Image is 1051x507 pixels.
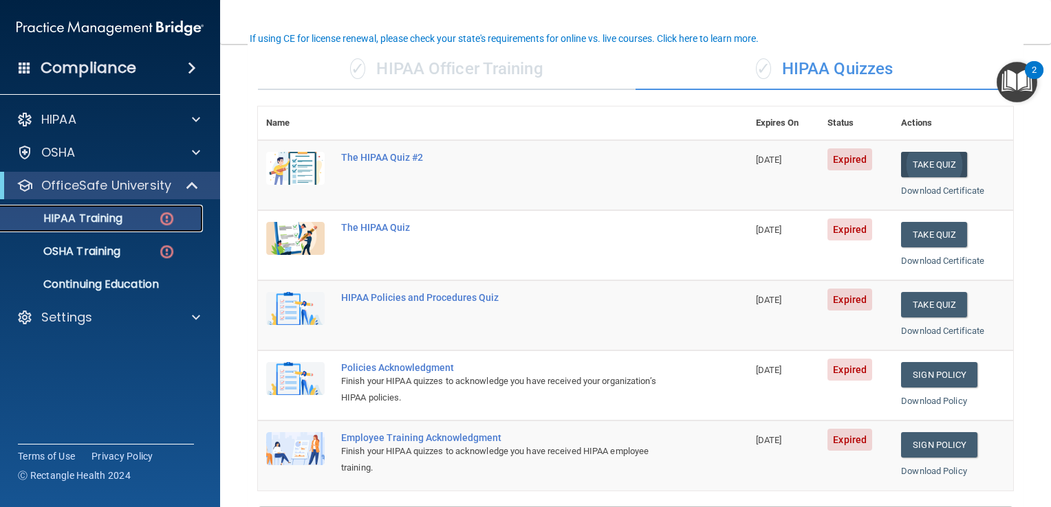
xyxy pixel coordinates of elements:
[748,106,820,140] th: Expires On
[901,396,967,406] a: Download Policy
[756,58,771,79] span: ✓
[901,185,984,196] a: Download Certificate
[248,32,761,45] button: If using CE for license renewal, please check your state's requirements for online vs. live cours...
[158,210,175,227] img: danger-circle.6113f641.png
[9,212,122,225] p: HIPAA Training
[756,365,782,375] span: [DATE]
[756,295,782,305] span: [DATE]
[41,111,76,128] p: HIPAA
[158,243,175,260] img: danger-circle.6113f641.png
[341,222,679,233] div: The HIPAA Quiz
[18,469,131,482] span: Ⓒ Rectangle Health 2024
[636,49,1013,90] div: HIPAA Quizzes
[827,359,872,381] span: Expired
[901,326,984,336] a: Download Certificate
[901,362,977,387] a: Sign Policy
[258,106,333,140] th: Name
[41,309,92,326] p: Settings
[819,106,893,140] th: Status
[9,278,197,291] p: Continuing Education
[17,144,200,161] a: OSHA
[901,432,977,458] a: Sign Policy
[901,152,967,177] button: Take Quiz
[827,289,872,311] span: Expired
[91,449,153,463] a: Privacy Policy
[41,144,76,161] p: OSHA
[827,429,872,451] span: Expired
[901,466,967,476] a: Download Policy
[827,148,872,170] span: Expired
[756,435,782,445] span: [DATE]
[17,14,204,42] img: PMB logo
[250,34,759,43] div: If using CE for license renewal, please check your state's requirements for online vs. live cours...
[893,106,1013,140] th: Actions
[41,58,136,78] h4: Compliance
[341,292,679,303] div: HIPAA Policies and Procedures Quiz
[18,449,75,463] a: Terms of Use
[341,152,679,163] div: The HIPAA Quiz #2
[17,111,200,128] a: HIPAA
[1032,70,1037,88] div: 2
[997,62,1037,102] button: Open Resource Center, 2 new notifications
[9,245,120,258] p: OSHA Training
[756,155,782,165] span: [DATE]
[756,225,782,235] span: [DATE]
[341,362,679,373] div: Policies Acknowledgment
[258,49,636,90] div: HIPAA Officer Training
[17,309,200,326] a: Settings
[901,292,967,317] button: Take Quiz
[341,443,679,476] div: Finish your HIPAA quizzes to acknowledge you have received HIPAA employee training.
[341,432,679,443] div: Employee Training Acknowledgment
[341,373,679,406] div: Finish your HIPAA quizzes to acknowledge you have received your organization’s HIPAA policies.
[350,58,365,79] span: ✓
[901,222,967,247] button: Take Quiz
[17,177,199,194] a: OfficeSafe University
[41,177,171,194] p: OfficeSafe University
[901,256,984,266] a: Download Certificate
[827,218,872,240] span: Expired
